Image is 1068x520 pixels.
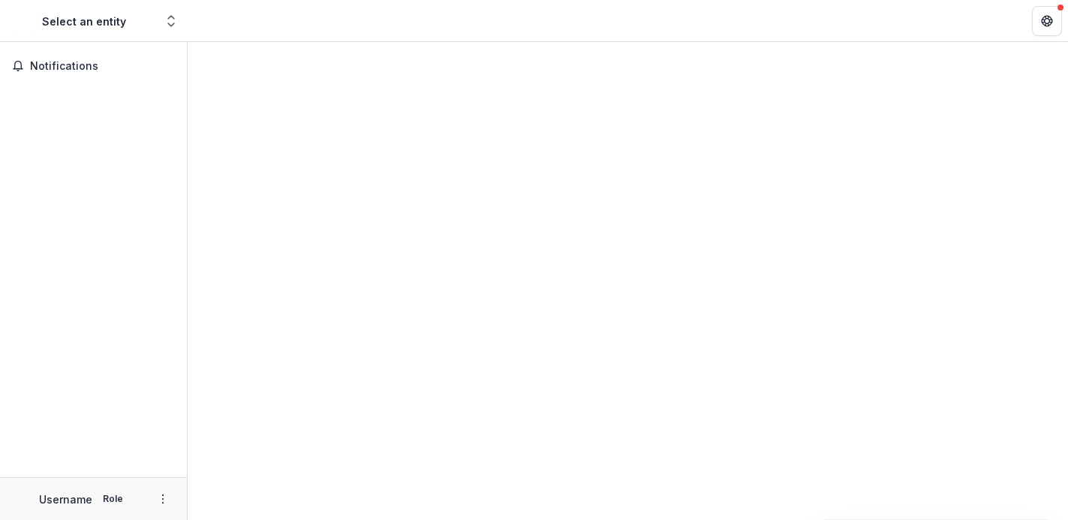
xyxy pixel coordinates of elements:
[1032,6,1062,36] button: Get Help
[30,60,175,73] span: Notifications
[98,492,128,506] p: Role
[154,490,172,508] button: More
[42,14,126,29] div: Select an entity
[6,54,181,78] button: Notifications
[39,491,92,507] p: Username
[161,6,182,36] button: Open entity switcher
